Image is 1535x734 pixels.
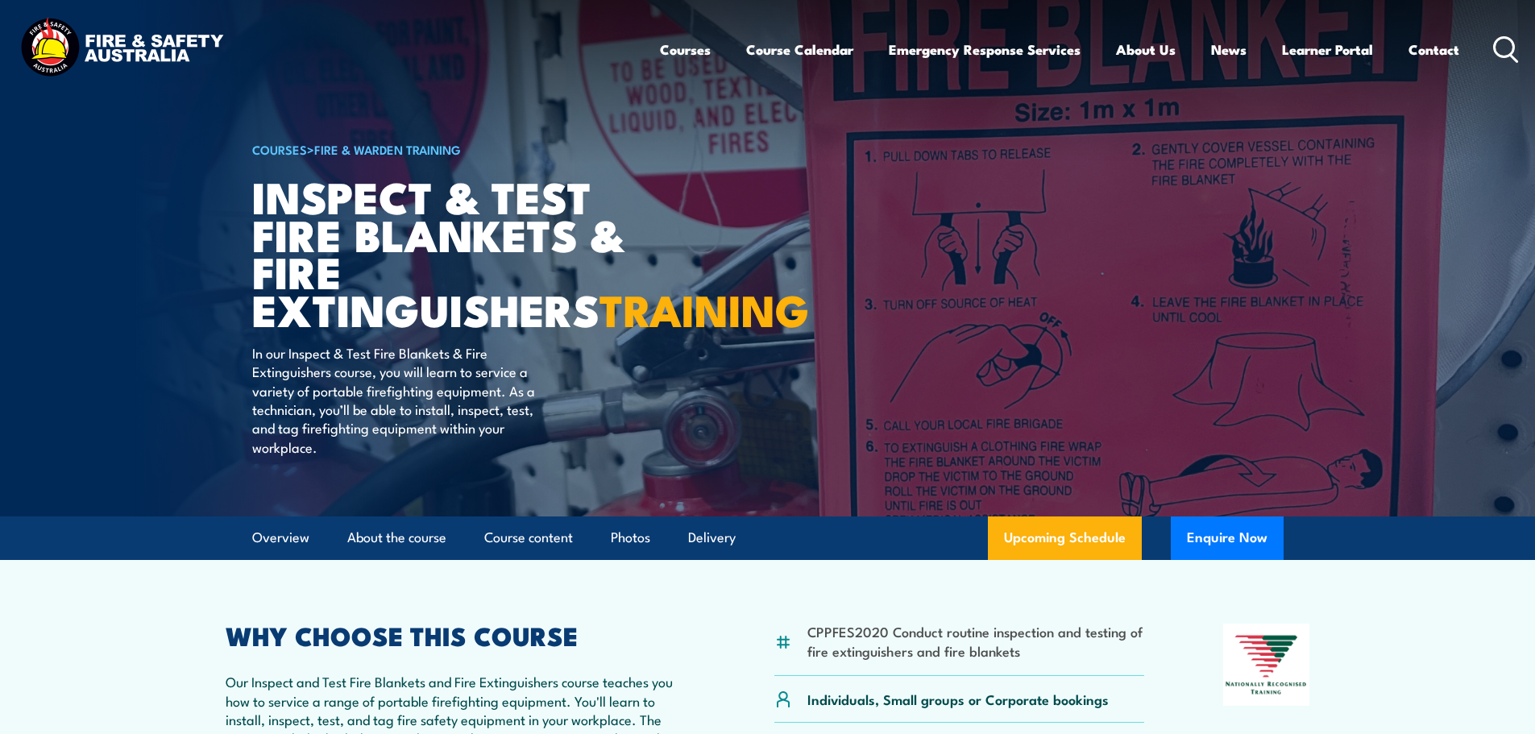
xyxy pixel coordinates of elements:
[252,139,650,159] h6: >
[660,28,711,71] a: Courses
[252,343,546,456] p: In our Inspect & Test Fire Blankets & Fire Extinguishers course, you will learn to service a vari...
[1282,28,1373,71] a: Learner Portal
[889,28,1081,71] a: Emergency Response Services
[746,28,853,71] a: Course Calendar
[988,516,1142,560] a: Upcoming Schedule
[599,275,809,342] strong: TRAINING
[1408,28,1459,71] a: Contact
[1211,28,1247,71] a: News
[226,624,696,646] h2: WHY CHOOSE THIS COURSE
[1116,28,1176,71] a: About Us
[688,516,736,559] a: Delivery
[611,516,650,559] a: Photos
[484,516,573,559] a: Course content
[252,516,309,559] a: Overview
[1171,516,1284,560] button: Enquire Now
[252,177,650,328] h1: Inspect & Test Fire Blankets & Fire Extinguishers
[314,140,461,158] a: Fire & Warden Training
[347,516,446,559] a: About the course
[252,140,307,158] a: COURSES
[807,690,1109,708] p: Individuals, Small groups or Corporate bookings
[1223,624,1310,706] img: Nationally Recognised Training logo.
[807,622,1145,660] li: CPPFES2020 Conduct routine inspection and testing of fire extinguishers and fire blankets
